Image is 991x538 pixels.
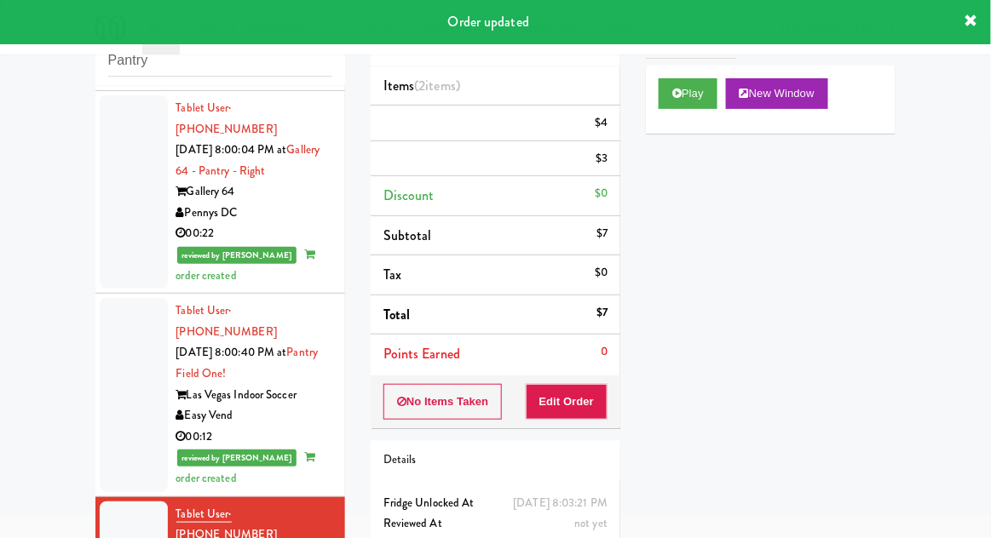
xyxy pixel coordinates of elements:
[176,246,315,283] span: order created
[383,265,401,284] span: Tax
[176,203,332,224] div: Pennys DC
[383,344,460,363] span: Points Earned
[596,148,608,169] div: $3
[595,183,608,204] div: $0
[176,405,332,426] div: Easy Vend
[383,384,503,420] button: No Items Taken
[177,449,297,466] span: reviewed by [PERSON_NAME]
[176,100,277,137] span: · [PHONE_NUMBER]
[596,223,608,244] div: $7
[383,449,608,471] div: Details
[513,493,608,514] div: [DATE] 8:03:21 PM
[383,226,432,245] span: Subtotal
[596,302,608,323] div: $7
[426,76,457,95] ng-pluralize: items
[383,186,435,205] span: Discount
[95,91,345,294] li: Tablet User· [PHONE_NUMBER][DATE] 8:00:04 PM atGallery 64 - Pantry - RightGallery 64Pennys DC00:2...
[595,112,608,134] div: $4
[176,302,277,340] span: · [PHONE_NUMBER]
[176,344,287,360] span: [DATE] 8:00:40 PM at
[176,223,332,244] div: 00:22
[383,513,608,535] div: Reviewed At
[659,78,717,109] button: Play
[95,294,345,496] li: Tablet User· [PHONE_NUMBER][DATE] 8:00:40 PM atPantry Field One!Las Vegas Indoor SoccerEasy Vend0...
[448,12,529,31] span: Order updated
[176,385,332,406] div: Las Vegas Indoor Soccer
[177,247,297,264] span: reviewed by [PERSON_NAME]
[176,181,332,203] div: Gallery 64
[601,341,608,363] div: 0
[414,76,460,95] span: (2 )
[574,515,608,531] span: not yet
[383,305,411,324] span: Total
[526,384,608,420] button: Edit Order
[176,302,277,340] a: Tablet User· [PHONE_NUMBER]
[176,100,277,137] a: Tablet User· [PHONE_NUMBER]
[595,262,608,283] div: $0
[108,45,332,77] input: Search vision orders
[176,141,320,179] a: Gallery 64 - Pantry - Right
[383,493,608,514] div: Fridge Unlocked At
[176,141,287,157] span: [DATE] 8:00:04 PM at
[726,78,828,109] button: New Window
[176,426,332,448] div: 00:12
[383,76,460,95] span: Items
